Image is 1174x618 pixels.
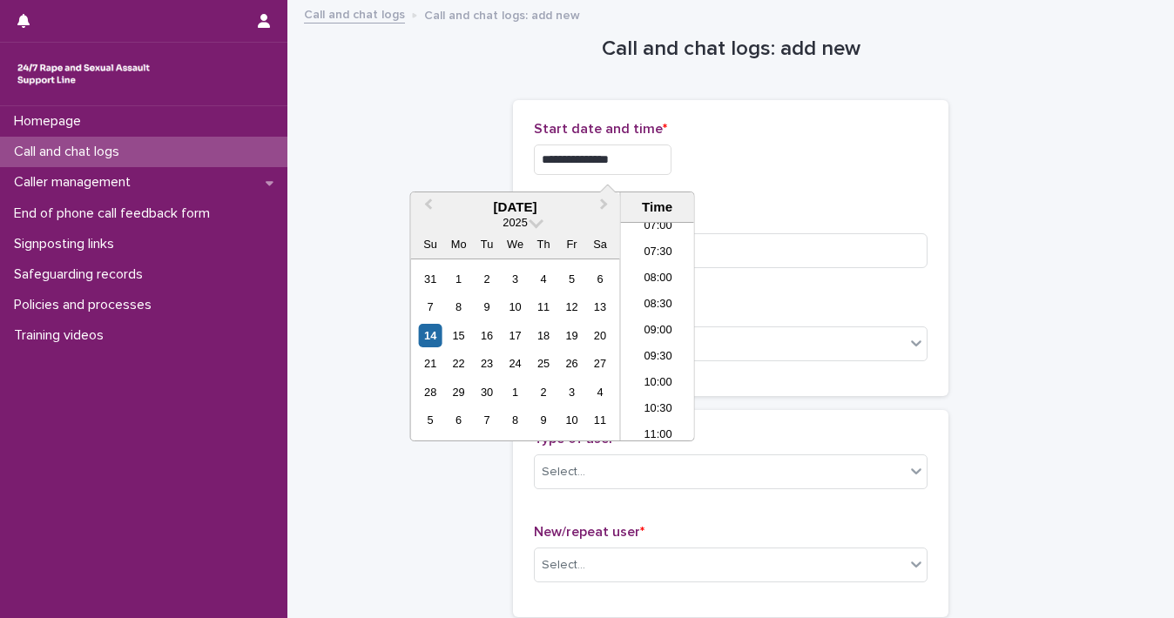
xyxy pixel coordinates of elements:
[588,380,611,404] div: Choose Saturday, October 4th, 2025
[542,463,585,481] div: Select...
[534,432,618,446] span: Type of user
[625,199,690,215] div: Time
[531,267,555,291] div: Choose Thursday, September 4th, 2025
[621,214,695,240] li: 07:00
[588,232,611,256] div: Sa
[503,324,527,347] div: Choose Wednesday, September 17th, 2025
[7,266,157,283] p: Safeguarding records
[542,556,585,574] div: Select...
[560,295,584,319] div: Choose Friday, September 12th, 2025
[621,423,695,449] li: 11:00
[531,232,555,256] div: Th
[531,295,555,319] div: Choose Thursday, September 11th, 2025
[476,295,499,319] div: Choose Tuesday, September 9th, 2025
[416,265,614,434] div: month 2025-09
[447,380,470,404] div: Choose Monday, September 29th, 2025
[621,240,695,266] li: 07:30
[503,267,527,291] div: Choose Wednesday, September 3rd, 2025
[531,380,555,404] div: Choose Thursday, October 2nd, 2025
[621,292,695,319] li: 08:30
[503,380,527,404] div: Choose Wednesday, October 1st, 2025
[513,37,948,62] h1: Call and chat logs: add new
[588,408,611,432] div: Choose Saturday, October 11th, 2025
[503,216,527,229] span: 2025
[476,380,499,404] div: Choose Tuesday, September 30th, 2025
[476,408,499,432] div: Choose Tuesday, October 7th, 2025
[531,352,555,375] div: Choose Thursday, September 25th, 2025
[7,327,118,344] p: Training videos
[503,232,527,256] div: We
[588,352,611,375] div: Choose Saturday, September 27th, 2025
[447,232,470,256] div: Mo
[476,324,499,347] div: Choose Tuesday, September 16th, 2025
[476,267,499,291] div: Choose Tuesday, September 2nd, 2025
[7,144,133,160] p: Call and chat logs
[447,267,470,291] div: Choose Monday, September 1st, 2025
[560,324,584,347] div: Choose Friday, September 19th, 2025
[560,352,584,375] div: Choose Friday, September 26th, 2025
[476,232,499,256] div: Tu
[476,352,499,375] div: Choose Tuesday, September 23rd, 2025
[560,380,584,404] div: Choose Friday, October 3rd, 2025
[419,324,442,347] div: Choose Sunday, September 14th, 2025
[503,352,527,375] div: Choose Wednesday, September 24th, 2025
[411,199,620,215] div: [DATE]
[419,267,442,291] div: Choose Sunday, August 31st, 2025
[560,408,584,432] div: Choose Friday, October 10th, 2025
[7,297,165,313] p: Policies and processes
[531,324,555,347] div: Choose Thursday, September 18th, 2025
[534,122,667,136] span: Start date and time
[7,174,145,191] p: Caller management
[588,295,611,319] div: Choose Saturday, September 13th, 2025
[7,205,224,222] p: End of phone call feedback form
[560,232,584,256] div: Fr
[424,4,580,24] p: Call and chat logs: add new
[592,194,620,222] button: Next Month
[531,408,555,432] div: Choose Thursday, October 9th, 2025
[413,194,441,222] button: Previous Month
[14,57,153,91] img: rhQMoQhaT3yELyF149Cw
[621,345,695,371] li: 09:30
[447,324,470,347] div: Choose Monday, September 15th, 2025
[419,352,442,375] div: Choose Sunday, September 21st, 2025
[7,236,128,252] p: Signposting links
[7,113,95,130] p: Homepage
[419,232,442,256] div: Su
[621,319,695,345] li: 09:00
[304,3,405,24] a: Call and chat logs
[621,266,695,292] li: 08:00
[419,380,442,404] div: Choose Sunday, September 28th, 2025
[419,408,442,432] div: Choose Sunday, October 5th, 2025
[503,295,527,319] div: Choose Wednesday, September 10th, 2025
[447,408,470,432] div: Choose Monday, October 6th, 2025
[560,267,584,291] div: Choose Friday, September 5th, 2025
[621,397,695,423] li: 10:30
[621,371,695,397] li: 10:00
[419,295,442,319] div: Choose Sunday, September 7th, 2025
[447,295,470,319] div: Choose Monday, September 8th, 2025
[534,525,644,539] span: New/repeat user
[588,324,611,347] div: Choose Saturday, September 20th, 2025
[447,352,470,375] div: Choose Monday, September 22nd, 2025
[588,267,611,291] div: Choose Saturday, September 6th, 2025
[503,408,527,432] div: Choose Wednesday, October 8th, 2025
